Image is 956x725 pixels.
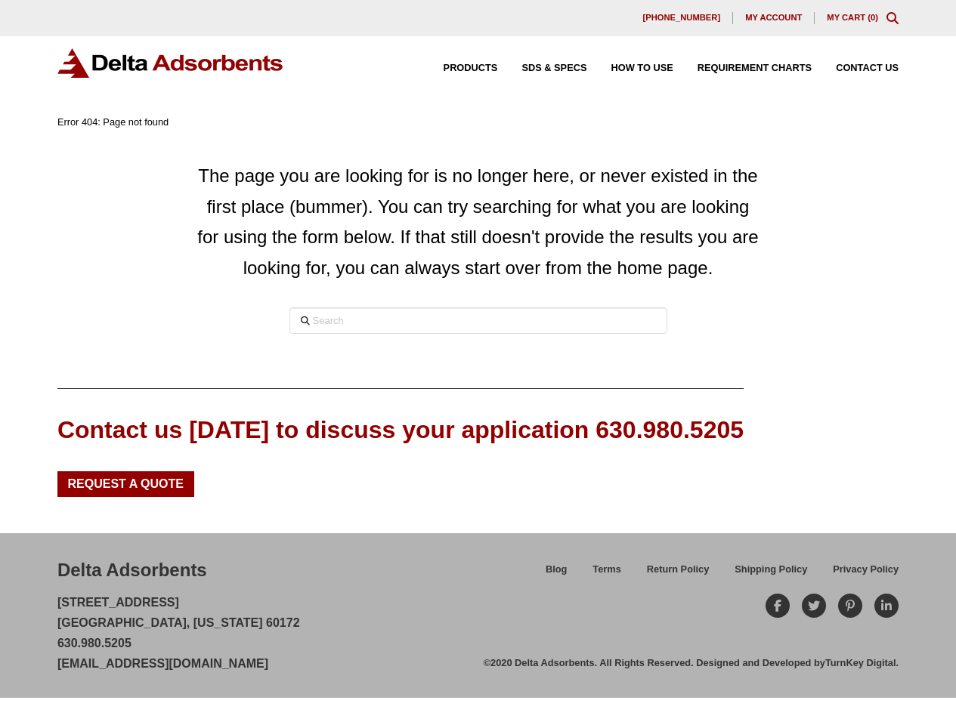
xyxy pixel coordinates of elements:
div: Contact us [DATE] to discuss your application 630.980.5205 [57,413,744,447]
a: Contact Us [812,63,899,73]
a: Return Policy [634,561,722,588]
span: Blog [546,565,567,575]
span: SDS & SPECS [521,63,586,73]
input: Search [289,307,667,333]
div: ©2020 Delta Adsorbents. All Rights Reserved. Designed and Developed by . [484,656,899,670]
a: Terms [580,561,633,588]
a: TurnKey Digital [825,657,896,668]
span: Shipping Policy [735,565,807,575]
span: Requirement Charts [698,63,812,73]
span: Contact Us [836,63,899,73]
span: 0 [871,13,875,22]
span: [PHONE_NUMBER] [643,14,721,22]
span: Return Policy [647,565,710,575]
div: Toggle Modal Content [886,12,899,24]
a: [EMAIL_ADDRESS][DOMAIN_NAME] [57,657,268,670]
span: Terms [592,565,620,575]
span: Products [444,63,498,73]
p: The page you are looking for is no longer here, or never existed in the first place (bummer). You... [195,161,762,284]
a: How to Use [586,63,673,73]
span: Privacy Policy [833,565,899,575]
a: Request a Quote [57,471,194,497]
a: [PHONE_NUMBER] [631,12,734,24]
span: My account [745,14,802,22]
span: How to Use [611,63,673,73]
a: Requirement Charts [673,63,812,73]
a: My Cart (0) [827,13,878,22]
a: Blog [533,561,580,588]
a: Shipping Policy [722,561,820,588]
span: Error 404: Page not found [57,116,169,128]
a: My account [733,12,815,24]
a: SDS & SPECS [497,63,586,73]
img: Delta Adsorbents [57,48,284,78]
p: [STREET_ADDRESS] [GEOGRAPHIC_DATA], [US_STATE] 60172 630.980.5205 [57,592,300,674]
span: Request a Quote [68,478,184,490]
a: Products [419,63,498,73]
a: Privacy Policy [820,561,899,588]
div: Delta Adsorbents [57,557,207,583]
